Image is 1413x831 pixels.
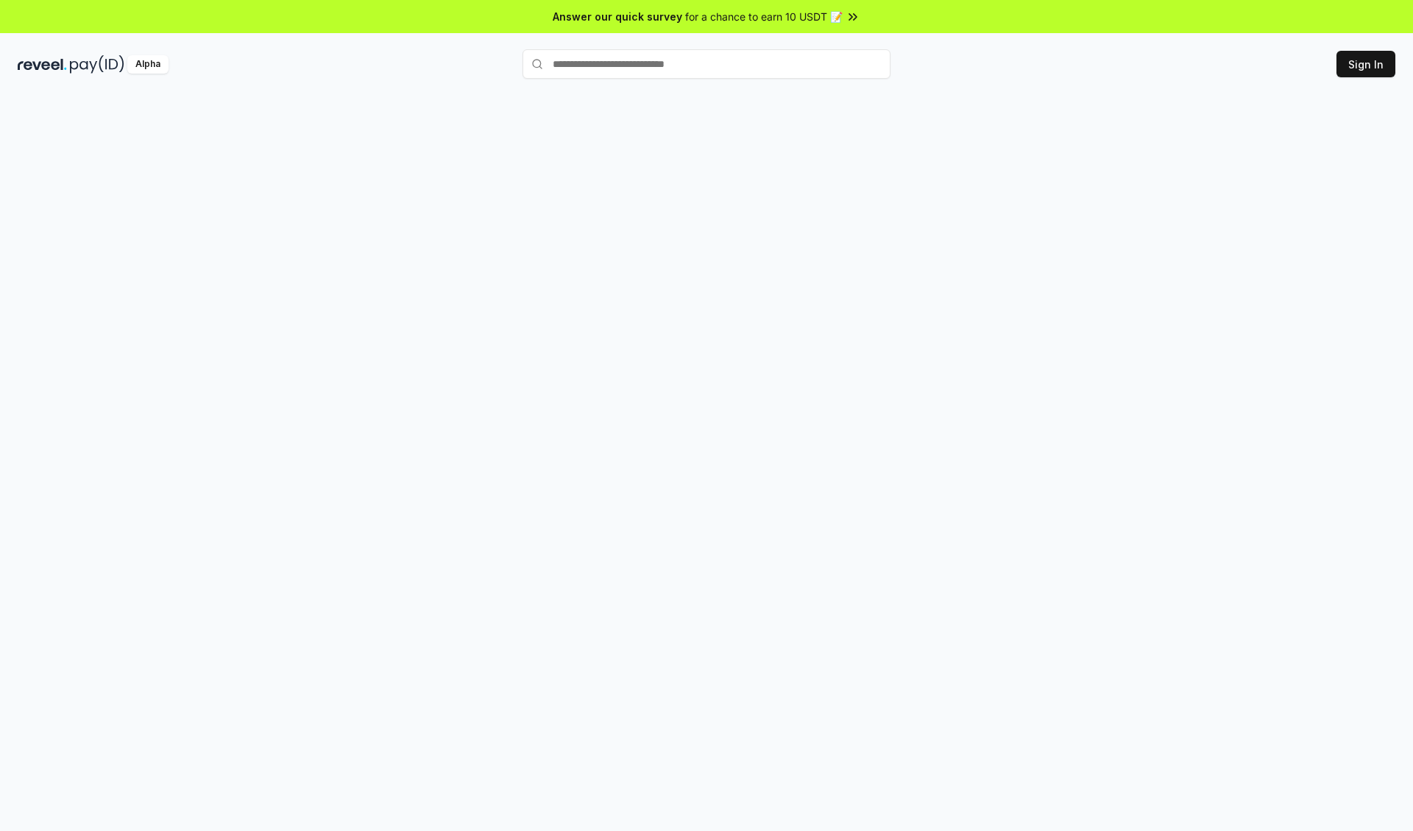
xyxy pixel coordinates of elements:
div: Alpha [127,55,169,74]
img: pay_id [70,55,124,74]
img: reveel_dark [18,55,67,74]
button: Sign In [1336,51,1395,77]
span: for a chance to earn 10 USDT 📝 [685,9,843,24]
span: Answer our quick survey [553,9,682,24]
